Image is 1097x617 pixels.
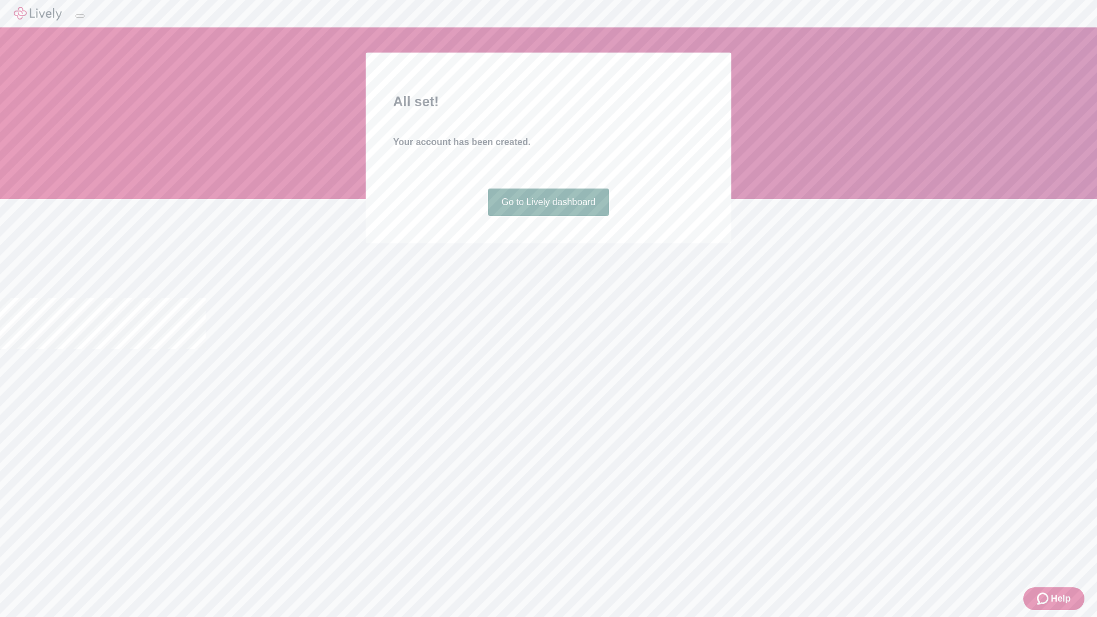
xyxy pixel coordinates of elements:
[1051,592,1071,606] span: Help
[75,14,85,18] button: Log out
[1037,592,1051,606] svg: Zendesk support icon
[14,7,62,21] img: Lively
[393,91,704,112] h2: All set!
[1023,587,1084,610] button: Zendesk support iconHelp
[488,189,610,216] a: Go to Lively dashboard
[393,135,704,149] h4: Your account has been created.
